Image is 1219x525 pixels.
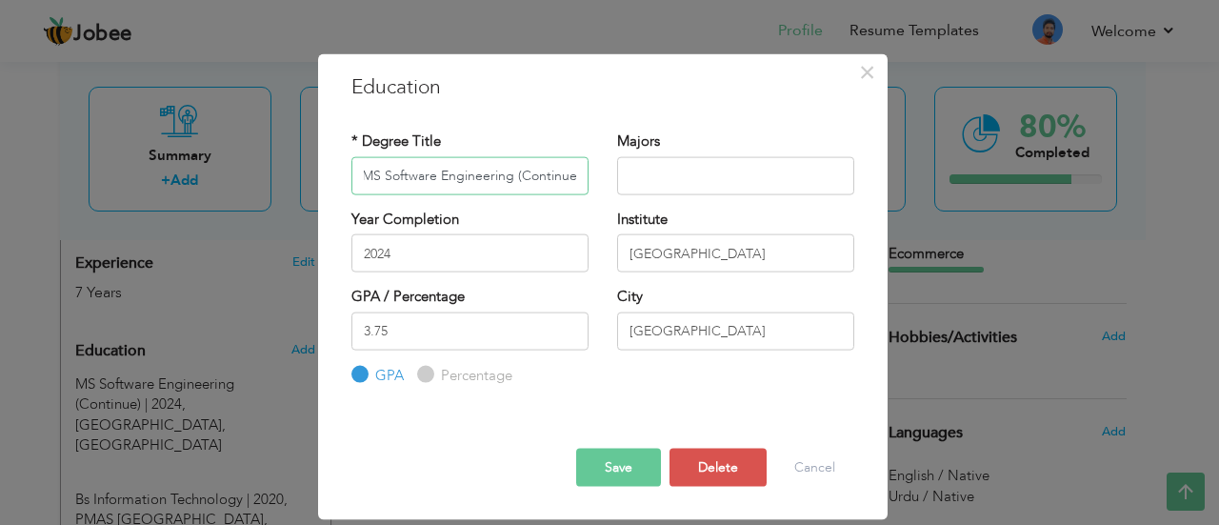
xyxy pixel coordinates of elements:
[370,365,404,385] label: GPA
[190,111,205,126] img: tab_keywords_by_traffic_grey.svg
[72,112,170,125] div: Domain Overview
[859,54,875,89] span: ×
[617,209,668,229] label: Institute
[30,30,46,46] img: logo_orange.svg
[852,56,883,87] button: Close
[53,30,93,46] div: v 4.0.25
[617,287,643,307] label: City
[436,365,512,385] label: Percentage
[617,131,660,151] label: Majors
[669,449,767,487] button: Delete
[351,287,465,307] label: GPA / Percentage
[576,449,661,487] button: Save
[50,50,210,65] div: Domain: [DOMAIN_NAME]
[30,50,46,65] img: website_grey.svg
[51,111,67,126] img: tab_domain_overview_orange.svg
[351,131,441,151] label: * Degree Title
[210,112,321,125] div: Keywords by Traffic
[775,449,854,487] button: Cancel
[351,209,459,229] label: Year Completion
[351,72,854,101] h3: Education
